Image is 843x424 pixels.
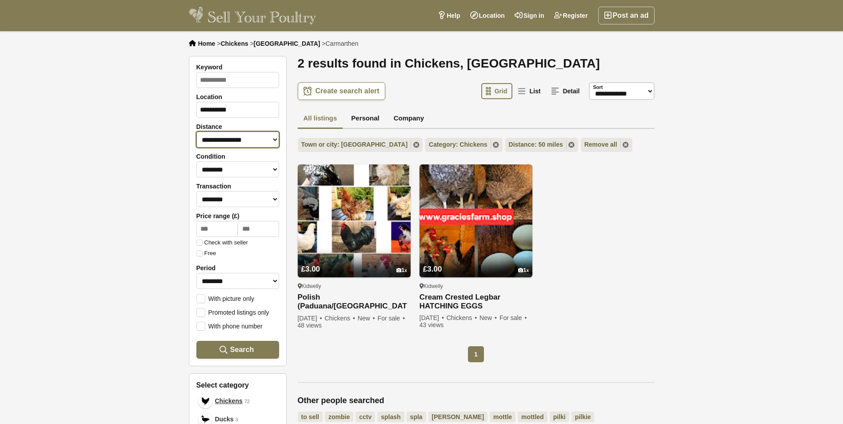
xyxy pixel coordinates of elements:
label: With picture only [196,294,254,302]
a: spla [407,412,426,422]
a: splash [377,412,404,422]
label: Transaction [196,183,279,190]
img: Ducks [201,415,210,424]
a: zombie [325,412,353,422]
li: > [217,40,248,47]
a: [GEOGRAPHIC_DATA] [254,40,320,47]
a: Detail [547,83,585,99]
div: Kidwelly [420,283,532,290]
span: Chickens [447,314,478,321]
a: Category: Chickens [425,138,502,152]
a: Register [549,7,593,24]
a: All listings [298,109,343,129]
label: Distance [196,123,279,130]
a: List [513,83,546,99]
label: Promoted listings only [196,308,269,316]
span: 48 views [298,322,322,329]
a: Remove all [581,138,632,152]
span: £3.00 [423,265,442,273]
div: 1 [396,267,407,274]
a: Chickens Chickens 72 [196,392,279,410]
a: Sign in [510,7,549,24]
img: Polish (Paduana/Padua) Frizzled & Smooth HATACHING EGGS [298,164,411,277]
span: New [358,315,376,322]
button: Search [196,341,279,359]
a: Chickens [220,40,248,47]
span: Create search alert [316,87,380,96]
a: Town or city: [GEOGRAPHIC_DATA] [298,138,423,152]
a: Polish (Paduana/[GEOGRAPHIC_DATA]) Frizzled & Smooth HATACHING EGGS [298,293,411,311]
span: Search [230,345,254,354]
a: Distance: 50 miles [505,138,578,152]
span: £3.00 [301,265,320,273]
a: Create search alert [298,82,385,100]
a: £3.00 1 [298,248,411,277]
label: With phone number [196,322,263,330]
label: Keyword [196,64,279,71]
span: For sale [378,315,406,322]
a: Company [388,109,430,129]
label: Period [196,264,279,272]
a: mottle [490,412,515,422]
a: Help [433,7,465,24]
label: Location [196,93,279,100]
span: New [479,314,498,321]
img: Sell Your Poultry [189,7,316,24]
em: 3 [236,416,238,424]
span: Ducks [215,415,234,424]
span: Grid [495,88,507,95]
span: [DATE] [298,315,323,322]
span: Carmarthen [325,40,358,47]
a: Cream Crested Legbar HATCHING EGGS [420,293,532,311]
a: [PERSON_NAME] [428,412,487,422]
a: mottled [518,412,547,422]
span: [DATE] [420,314,445,321]
span: 43 views [420,321,443,328]
span: Detail [563,88,579,95]
span: Chickens [215,396,243,406]
h3: Select category [196,381,279,389]
label: Condition [196,153,279,160]
a: pilki [550,412,569,422]
a: £3.00 1 [420,248,532,277]
h1: 2 results found in Chickens, [GEOGRAPHIC_DATA] [298,56,655,71]
span: 1 [468,346,484,362]
a: Grid [481,83,513,99]
img: Cream Crested Legbar HATCHING EGGS [420,164,532,277]
span: For sale [499,314,527,321]
div: Kidwelly [298,283,411,290]
div: 1 [518,267,529,274]
a: to sell [298,412,323,422]
a: Post an ad [598,7,655,24]
em: 72 [244,398,250,405]
label: Free [196,250,216,256]
a: Home [198,40,216,47]
li: > [250,40,320,47]
label: Price range (£) [196,212,279,220]
a: pilkie [571,412,595,422]
label: Sort [593,84,603,91]
a: cctv [356,412,375,422]
a: Personal [345,109,385,129]
a: Location [465,7,510,24]
label: Check with seller [196,240,248,246]
span: Chickens [324,315,356,322]
img: Chickens [201,397,210,406]
span: List [529,88,540,95]
h2: Other people searched [298,396,655,406]
li: > [322,40,358,47]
